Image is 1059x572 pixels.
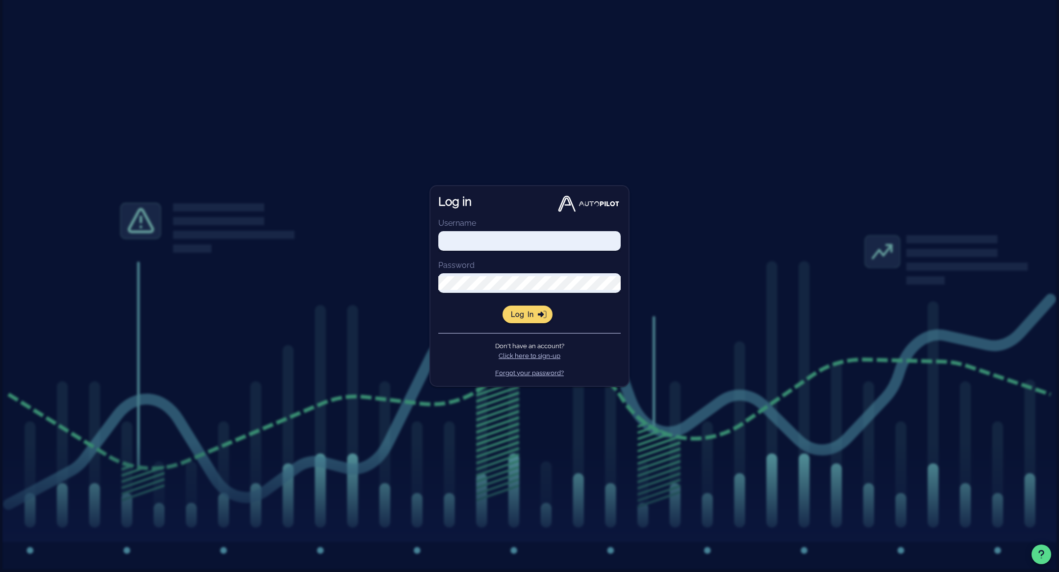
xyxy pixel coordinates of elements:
[499,352,560,359] a: Click here to sign-up
[556,194,621,214] img: Autopilot
[503,306,553,323] button: Log in
[495,369,564,377] a: Forgot your password?
[438,341,621,360] p: Don't have an account?
[1032,545,1051,564] button: Support
[438,218,476,228] label: Username
[510,310,545,319] span: Log in
[438,194,472,210] h1: Log in
[438,261,475,270] label: Password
